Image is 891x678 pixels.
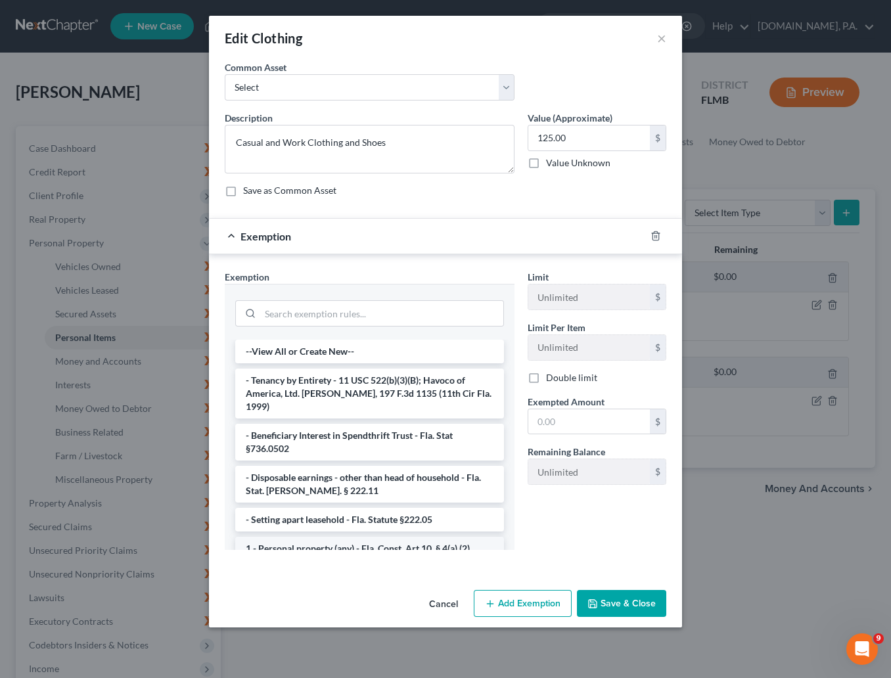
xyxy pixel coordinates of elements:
[19,248,244,273] div: Attorney's Disclosure of Compensation
[27,179,219,193] div: We typically reply in a few hours
[528,271,549,282] span: Limit
[235,340,504,363] li: --View All or Create New--
[528,321,585,334] label: Limit Per Item
[225,60,286,74] label: Common Asset
[109,443,154,452] span: Messages
[528,284,650,309] input: --
[650,409,666,434] div: $
[419,591,468,618] button: Cancel
[650,459,666,484] div: $
[528,459,650,484] input: --
[546,156,610,169] label: Value Unknown
[27,316,220,330] div: Amendments
[87,410,175,463] button: Messages
[225,112,273,124] span: Description
[235,466,504,503] li: - Disposable earnings - other than head of household - Fla. Stat. [PERSON_NAME]. § 222.11
[175,410,263,463] button: Help
[235,508,504,531] li: - Setting apart leasehold - Fla. Statute §222.05
[27,254,220,267] div: Attorney's Disclosure of Compensation
[27,223,106,237] span: Search for help
[260,301,503,326] input: Search exemption rules...
[528,396,605,407] span: Exempted Amount
[26,93,237,116] p: Hi there!
[846,633,878,665] iframe: Intercom live chat
[657,30,666,46] button: ×
[226,21,250,45] div: Close
[19,273,244,311] div: Statement of Financial Affairs - Payments Made in the Last 90 days
[13,154,250,204] div: Send us a messageWe typically reply in a few hours
[528,111,612,125] label: Value (Approximate)
[26,30,103,41] img: logo
[528,445,605,459] label: Remaining Balance
[26,116,237,138] p: How can we help?
[528,125,650,150] input: 0.00
[19,311,244,335] div: Amendments
[154,21,180,47] img: Profile image for Katie
[225,29,302,47] div: Edit Clothing
[235,424,504,461] li: - Beneficiary Interest in Spendthrift Trust - Fla. Stat §736.0502
[243,184,336,197] label: Save as Common Asset
[235,537,504,560] li: 1 - Personal property (any) - Fla. Const. Art.10, § 4(a) (2)
[225,271,269,282] span: Exemption
[650,335,666,360] div: $
[27,166,219,179] div: Send us a message
[208,443,229,452] span: Help
[19,335,244,359] div: Import and Export Claims
[650,284,666,309] div: $
[19,217,244,243] button: Search for help
[27,278,220,305] div: Statement of Financial Affairs - Payments Made in the Last 90 days
[528,409,650,434] input: 0.00
[235,369,504,418] li: - Tenancy by Entirety - 11 USC 522(b)(3)(B); Havoco of America, Ltd. [PERSON_NAME], 197 F.3d 1135...
[577,590,666,618] button: Save & Close
[129,21,155,47] img: Profile image for Lindsey
[650,125,666,150] div: $
[29,443,58,452] span: Home
[179,21,205,47] img: Profile image for Emma
[240,230,291,242] span: Exemption
[27,340,220,354] div: Import and Export Claims
[546,371,597,384] label: Double limit
[873,633,884,644] span: 9
[474,590,572,618] button: Add Exemption
[528,335,650,360] input: --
